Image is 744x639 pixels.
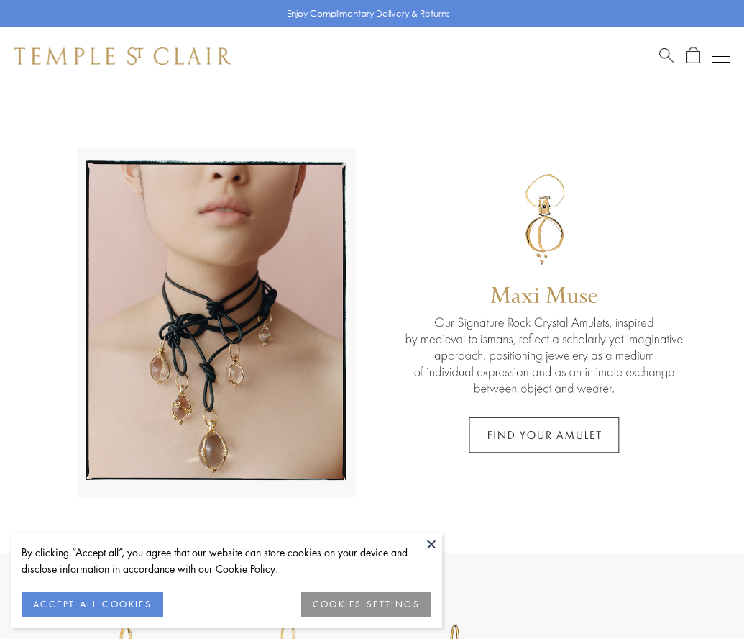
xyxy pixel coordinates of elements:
div: By clicking “Accept all”, you agree that our website can store cookies on your device and disclos... [22,544,431,577]
a: Open Shopping Bag [686,47,700,65]
a: Search [659,47,674,65]
img: Temple St. Clair [14,47,231,65]
button: ACCEPT ALL COOKIES [22,592,163,617]
p: Enjoy Complimentary Delivery & Returns [287,6,450,21]
button: Open navigation [712,47,730,65]
button: COOKIES SETTINGS [301,592,431,617]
